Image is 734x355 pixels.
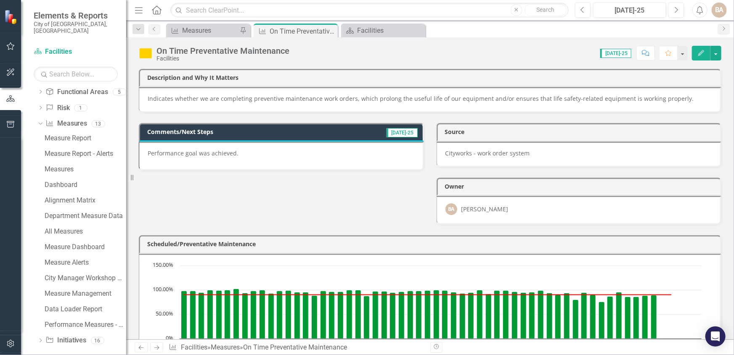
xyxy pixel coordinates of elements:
[45,134,126,142] div: Measure Report
[451,292,457,339] path: Aug-23, 95.65217391. PM Completion Rate.
[494,290,500,339] path: Jan-24, 99.08256881. PM Completion Rate.
[521,292,527,339] path: Apr-24, 94.05405405. PM Completion Rate.
[343,25,423,36] a: Facilities
[445,129,716,135] h3: Source
[600,49,631,58] span: [DATE]-25
[42,287,126,300] a: Measure Management
[705,326,726,347] div: Open Intercom Messenger
[147,129,330,135] h3: Comments/Next Steps
[445,203,457,215] div: BA
[45,228,126,235] div: All Measures
[225,290,231,339] path: Jun-21, 100. PM Completion Rate.
[364,296,370,339] path: Oct-22, 87.3015873. PM Completion Rate.
[642,295,648,339] path: Jun-25, 88.60103627. PM Completion Rate.
[45,336,86,345] a: Initiatives
[34,67,118,82] input: Search Below...
[503,290,509,339] path: Feb-24, 98.8700565. PM Completion Rate.
[442,290,448,339] path: Jul-23, 98.75. PM Completion Rate.
[355,290,361,339] path: Sep-22, 100. PM Completion Rate.
[408,291,413,339] path: Mar-23, 97.77777778. PM Completion Rate.
[486,294,492,339] path: Dec-23, 92.09039548. PM Completion Rate.
[573,300,579,339] path: Oct-24, 80. PM Completion Rate.
[347,290,352,339] path: Aug-22, 99.33333333. PM Completion Rate.
[199,292,204,339] path: Mar-21, 94.51219512. PM Completion Rate.
[216,290,222,339] path: May-21, 98.70967742. PM Completion Rate.
[555,295,561,339] path: Aug-24, 90.3030303. PM Completion Rate.
[242,293,248,339] path: Aug-21, 93.57142857. PM Completion Rate.
[153,285,173,293] text: 100.00%
[599,302,605,339] path: Jan-25, 75.75757576. PM Completion Rate.
[321,291,326,339] path: May-22, 97.41935484. PM Completion Rate.
[251,291,257,339] path: Sep-21, 98.13664596. PM Completion Rate.
[42,194,126,207] a: Alignment Matrix
[74,104,87,111] div: 1
[338,292,344,339] path: Jul-22, 95.83333333. PM Completion Rate.
[294,292,300,339] path: Feb-22, 95.65217391. PM Completion Rate.
[168,25,238,36] a: Measures
[34,21,118,34] small: City of [GEOGRAPHIC_DATA], [GEOGRAPHIC_DATA]
[45,181,126,189] div: Dashboard
[712,3,727,18] button: BA
[4,9,19,24] img: ClearPoint Strategy
[373,291,379,339] path: Nov-22, 96.90721649. PM Completion Rate.
[181,266,698,339] g: PM Completion Rate, series 2 of 2. Bar series with 60 bars.
[593,3,667,18] button: [DATE]-25
[529,292,535,339] path: May-24, 95.65217391. PM Completion Rate.
[42,178,126,192] a: Dashboard
[233,289,239,339] path: Jul-21, 102.06896552. PM Completion Rate.
[268,293,274,339] path: Nov-21, 92.85714286. PM Completion Rate.
[156,310,173,317] text: 50.00%
[45,305,126,313] div: Data Loader Report
[312,295,318,339] path: Apr-22, 88.77005348. PM Completion Rate.
[45,119,87,129] a: Measures
[153,261,173,268] text: 150.00%
[329,292,335,339] path: Jun-22, 96.15384615. PM Completion Rate.
[45,243,126,251] div: Measure Dashboard
[34,47,118,57] a: Facilities
[147,74,716,81] h3: Description and Why It Matters
[170,3,568,18] input: Search ClearPoint...
[92,120,105,127] div: 13
[387,128,418,137] span: [DATE]-25
[633,297,639,339] path: May-25, 85.63829787. PM Completion Rate.
[42,240,126,254] a: Measure Dashboard
[181,291,187,339] path: Jan-21, 97.69230769. PM Completion Rate.
[581,292,587,339] path: Nov-24, 94.41340782. PM Completion Rate.
[390,292,396,339] path: Jan -23, 94.80519481. PM Completion Rate.
[156,55,289,62] div: Facilities
[42,209,126,223] a: Department Measure Data
[42,147,126,160] a: Measure Report - Alerts
[45,103,69,113] a: Risk
[460,293,466,339] path: Sep-23, 92.25806452. PM Completion Rate.
[45,259,126,266] div: Measure Alerts
[564,293,570,339] path: Sep-24, 93.68932039. PM Completion Rate.
[425,290,431,339] path: May-23, 98.8700565. PM Completion Rate.
[616,292,622,339] path: Mar-25, 95.13513514. PM Completion Rate.
[45,166,126,173] div: Measures
[445,183,716,189] h3: Owner
[547,293,553,339] path: Jul-24, 93.26923077. PM Completion Rate.
[139,47,152,60] img: Near Target
[181,343,207,351] a: Facilities
[260,290,265,339] path: Oct-21, 99.48186528. PM Completion Rate.
[45,274,126,282] div: City Manager Workshop Measures
[113,88,126,95] div: 5
[147,241,716,247] h3: Scheduled/Preventative Maintenance
[596,5,664,16] div: [DATE]-25
[512,292,518,339] path: Mar-24, 96.0199005. PM Completion Rate.
[169,343,424,352] div: » »
[182,25,238,36] div: Measures
[91,337,104,344] div: 16
[148,149,414,159] p: Performance goal was achieved.
[45,290,126,297] div: Measure Management
[357,25,423,36] div: Facilities
[45,87,108,97] a: Functional Areas
[207,290,213,339] path: Apr-21, 99.3902439. PM Completion Rate.
[286,290,291,339] path: Jan-22, 98.70967742. PM Completion Rate.
[42,318,126,331] a: Performance Measures - Operating Budget
[651,295,657,339] path: Jul-25, 88.95348837. PM Completion Rate.
[45,150,126,158] div: Measure Report - Alerts
[190,291,196,339] path: Feb-21, 98.17073171. PM Completion Rate.
[445,149,530,157] span: Cityworks - work order system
